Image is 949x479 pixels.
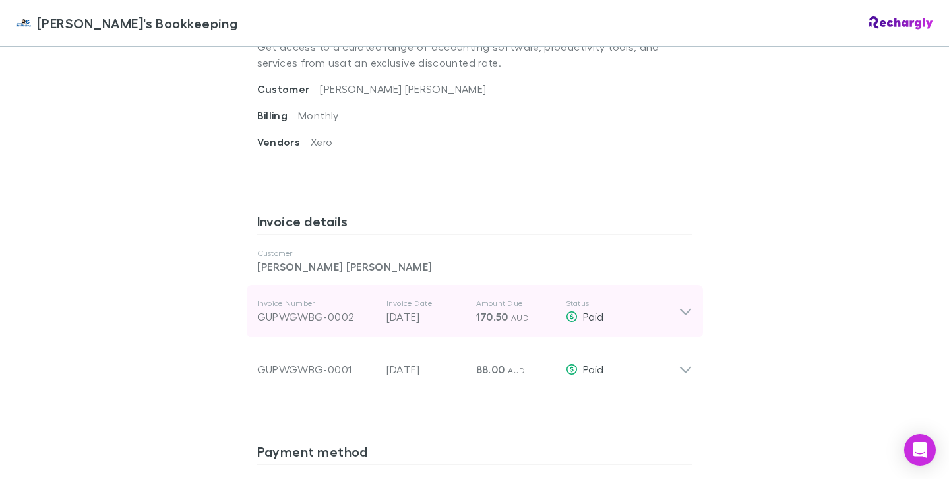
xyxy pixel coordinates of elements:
span: AUD [511,313,529,323]
p: Invoice Number [257,298,376,309]
div: Invoice NumberGUPWGWBG-0002Invoice Date[DATE]Amount Due170.50 AUDStatusPaid [247,285,703,338]
h3: Invoice details [257,213,692,234]
p: Invoice Date [386,298,466,309]
span: Vendors [257,135,311,148]
span: 170.50 [476,310,508,323]
span: Billing [257,109,299,122]
span: [PERSON_NAME]'s Bookkeeping [37,13,237,33]
span: AUD [508,366,526,375]
p: [DATE] [386,362,466,377]
h3: Payment method [257,443,692,464]
p: [PERSON_NAME] [PERSON_NAME] [257,259,692,274]
span: Xero [311,135,332,148]
p: Amount Due [476,298,555,309]
span: [PERSON_NAME] [PERSON_NAME] [320,82,486,95]
p: Status [566,298,679,309]
span: Paid [583,363,603,375]
p: [DATE] [386,309,466,325]
span: Monthly [298,109,339,121]
div: Open Intercom Messenger [904,434,936,466]
div: GUPWGWBG-0002 [257,309,376,325]
p: Customer [257,248,692,259]
img: Rechargly Logo [869,16,933,30]
span: Customer [257,82,321,96]
span: Paid [583,310,603,323]
div: GUPWGWBG-0001[DATE]88.00 AUDPaid [247,338,703,391]
p: Get access to a curated range of accounting software, productivity tools, and services from us at... [257,28,692,81]
div: GUPWGWBG-0001 [257,362,376,377]
span: 88.00 [476,363,505,376]
img: Jim's Bookkeeping's Logo [16,15,32,31]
